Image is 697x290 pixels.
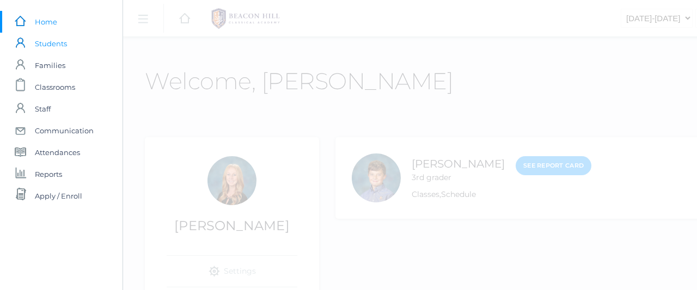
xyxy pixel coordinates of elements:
[35,98,51,120] span: Staff
[35,11,57,33] span: Home
[35,141,80,163] span: Attendances
[35,185,82,207] span: Apply / Enroll
[35,120,94,141] span: Communication
[35,163,62,185] span: Reports
[35,54,65,76] span: Families
[35,76,75,98] span: Classrooms
[35,33,67,54] span: Students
